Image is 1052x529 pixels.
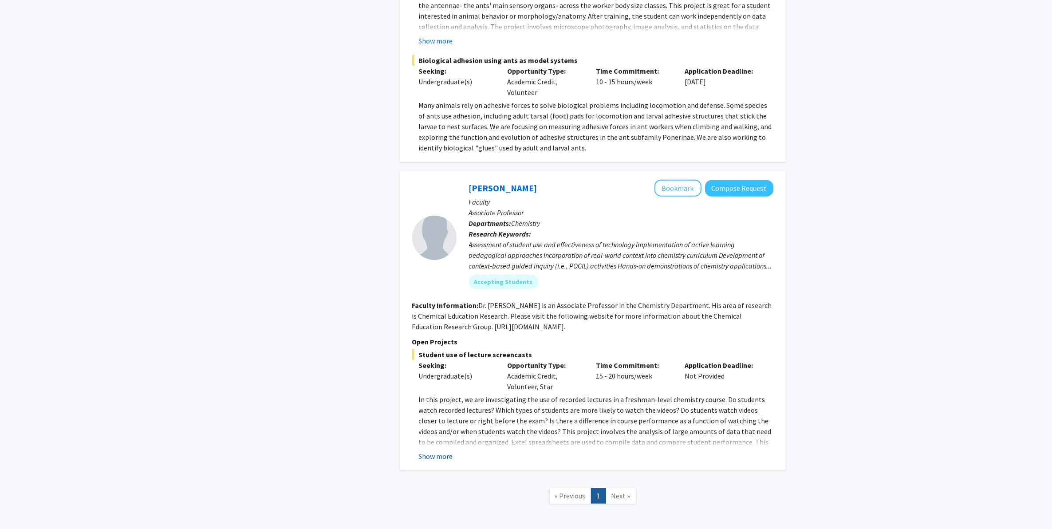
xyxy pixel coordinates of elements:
[611,491,630,500] span: Next »
[555,491,586,500] span: « Previous
[500,360,589,392] div: Academic Credit, Volunteer, Star
[419,100,773,153] p: Many animals rely on adhesive forces to solve biological problems including locomotion and defens...
[469,229,532,238] b: Research Keywords:
[591,488,606,504] a: 1
[419,360,494,371] p: Seeking:
[412,301,479,310] b: Faculty Information:
[678,360,767,392] div: Not Provided
[685,360,760,371] p: Application Deadline:
[606,488,636,504] a: Next Page
[419,371,494,381] div: Undergraduate(s)
[507,66,583,76] p: Opportunity Type:
[7,489,38,522] iframe: Chat
[412,336,773,347] p: Open Projects
[654,180,701,197] button: Add Daniel King to Bookmarks
[678,66,767,98] div: [DATE]
[419,76,494,87] div: Undergraduate(s)
[419,394,773,469] p: In this project, we are investigating the use of recorded lectures in a freshman-level chemistry ...
[469,182,537,193] a: [PERSON_NAME]
[412,55,773,66] span: Biological adhesion using ants as model systems
[596,66,671,76] p: Time Commitment:
[500,66,589,98] div: Academic Credit, Volunteer
[469,275,538,289] mat-chip: Accepting Students
[512,219,540,228] span: Chemistry
[419,36,453,46] button: Show more
[469,197,773,207] p: Faculty
[596,360,671,371] p: Time Commitment:
[469,207,773,218] p: Associate Professor
[419,451,453,462] button: Show more
[412,301,772,331] fg-read-more: Dr. [PERSON_NAME] is an Associate Professor in the Chemistry Department. His area of research is ...
[469,239,773,271] div: Assessment of student use and effectiveness of technology Implementation of active learning pedag...
[412,349,773,360] span: Student use of lecture screencasts
[400,479,786,515] nav: Page navigation
[507,360,583,371] p: Opportunity Type:
[419,66,494,76] p: Seeking:
[685,66,760,76] p: Application Deadline:
[589,360,678,392] div: 15 - 20 hours/week
[589,66,678,98] div: 10 - 15 hours/week
[549,488,591,504] a: Previous Page
[705,180,773,197] button: Compose Request to Daniel King
[469,219,512,228] b: Departments:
